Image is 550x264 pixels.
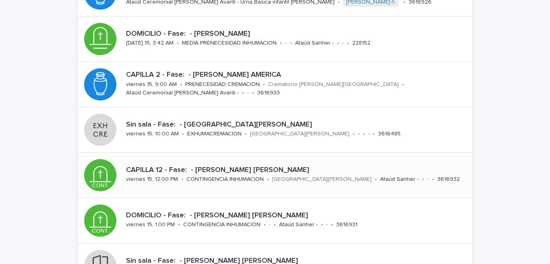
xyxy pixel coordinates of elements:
[180,81,182,88] p: •
[352,40,370,47] p: 228152
[178,221,180,228] p: •
[186,176,264,183] p: CONTINGENCIA INHUMACION
[285,40,287,47] p: -
[358,131,360,137] p: -
[375,176,377,183] p: •
[290,40,292,47] p: •
[337,40,339,47] p: •
[353,131,355,137] p: •
[432,176,434,183] p: •
[126,30,469,39] p: DOMICILIO - Fase: - [PERSON_NAME]
[78,153,472,198] a: CAPILLA 12 - Fase: - [PERSON_NAME] [PERSON_NAME]viernes 15, 12:00 PM•CONTINGENCIA INHUMACION•[GEO...
[268,81,399,88] p: Crematorio [PERSON_NAME][GEOGRAPHIC_DATA]
[126,176,178,183] p: viernes 15, 12:00 PM
[177,40,179,47] p: •
[363,131,365,137] p: •
[242,90,244,96] p: •
[336,221,358,228] p: 3616931
[295,40,334,47] p: Ataúd Sanher -
[78,107,472,153] a: Sin sala - Fase: - [GEOGRAPHIC_DATA][PERSON_NAME]viernes 15, 10:00 AM•EXHUMACREMACION•[GEOGRAPHIC...
[126,40,174,47] p: [DATE] 15, 3:42 AM
[126,81,177,88] p: viernes 15, 9:00 AM
[402,81,404,88] p: •
[272,176,372,183] p: [GEOGRAPHIC_DATA][PERSON_NAME]
[279,221,318,228] p: Ataúd Sanher -
[347,40,349,47] p: •
[252,90,254,96] p: •
[126,166,469,175] p: CAPILLA 12 - Fase: - [PERSON_NAME] [PERSON_NAME]
[250,131,349,137] p: [GEOGRAPHIC_DATA][PERSON_NAME]
[373,131,375,137] p: •
[78,62,472,107] a: CAPILLA 2 - Fase: - [PERSON_NAME] AMERICAviernes 15, 9:00 AM•PRENECESIDAD CREMACION•Crematorio [P...
[274,221,276,228] p: •
[380,176,419,183] p: Ataúd Sanher -
[427,176,429,183] p: -
[368,131,370,137] p: -
[331,221,333,228] p: •
[183,221,261,228] p: CONTINGENCIA INHUMACION
[326,221,328,228] p: -
[126,71,469,80] p: CAPILLA 2 - Fase: - [PERSON_NAME] AMERICA
[182,40,277,47] p: MEDIA PRENECESIDAD INHUMACION
[185,81,260,88] p: PRENECESIDAD CREMACION
[321,221,323,228] p: •
[247,90,249,96] p: -
[187,131,242,137] p: EXHUMACREMACION
[126,121,469,129] p: Sin sala - Fase: - [GEOGRAPHIC_DATA][PERSON_NAME]
[378,131,401,137] p: 3616485
[264,221,266,228] p: •
[78,16,472,62] a: DOMICILIO - Fase: - [PERSON_NAME][DATE] 15, 3:42 AM•MEDIA PRENECESIDAD INHUMACION•-•Ataúd Sanher ...
[126,221,175,228] p: viernes 15, 1:00 PM
[280,40,282,47] p: •
[126,90,239,96] p: Ataúd Ceremonial [PERSON_NAME] Avanti -
[422,176,424,183] p: •
[126,211,469,220] p: DOMICILIO - Fase: - [PERSON_NAME] [PERSON_NAME]
[182,131,184,137] p: •
[126,131,179,137] p: viernes 15, 10:00 AM
[257,90,280,96] p: 3616933
[245,131,247,137] p: •
[437,176,460,183] p: 3616932
[181,176,183,183] p: •
[269,221,271,228] p: -
[263,81,265,88] p: •
[267,176,269,183] p: •
[78,198,472,244] a: DOMICILIO - Fase: - [PERSON_NAME] [PERSON_NAME]viernes 15, 1:00 PM•CONTINGENCIA INHUMACION•-•Ataú...
[342,40,344,47] p: -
